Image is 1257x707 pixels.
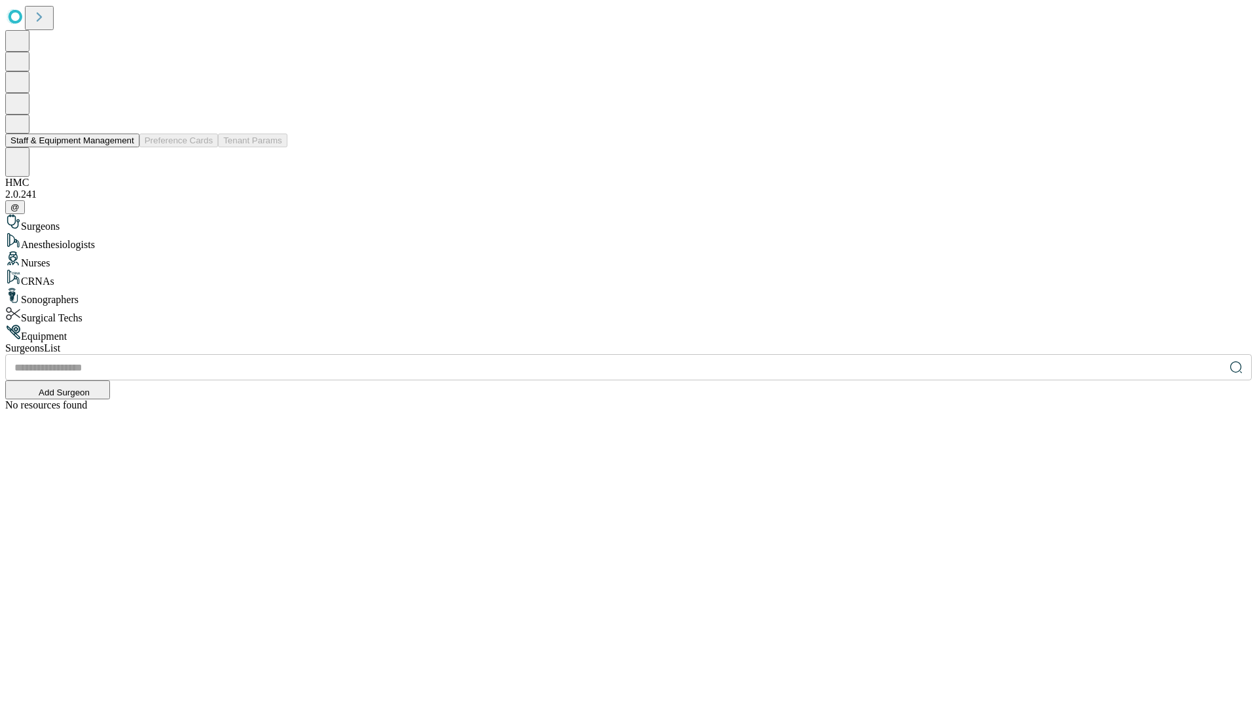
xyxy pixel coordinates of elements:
[39,388,90,397] span: Add Surgeon
[5,200,25,214] button: @
[5,324,1252,342] div: Equipment
[5,380,110,399] button: Add Surgeon
[5,342,1252,354] div: Surgeons List
[218,134,287,147] button: Tenant Params
[5,177,1252,189] div: HMC
[5,189,1252,200] div: 2.0.241
[5,399,1252,411] div: No resources found
[5,306,1252,324] div: Surgical Techs
[10,202,20,212] span: @
[5,287,1252,306] div: Sonographers
[5,232,1252,251] div: Anesthesiologists
[5,134,139,147] button: Staff & Equipment Management
[139,134,218,147] button: Preference Cards
[5,269,1252,287] div: CRNAs
[5,251,1252,269] div: Nurses
[5,214,1252,232] div: Surgeons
